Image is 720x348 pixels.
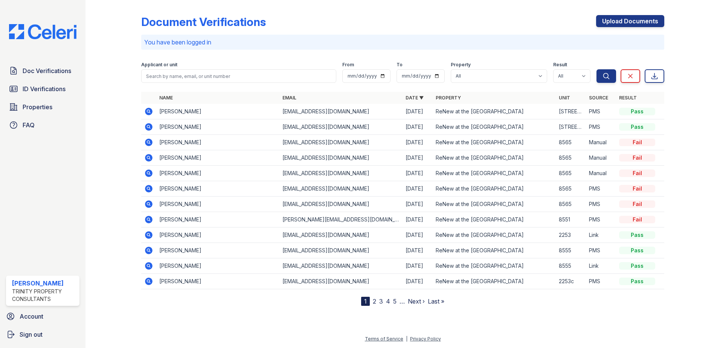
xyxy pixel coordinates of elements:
td: [EMAIL_ADDRESS][DOMAIN_NAME] [279,227,403,243]
td: 2253 [556,227,586,243]
td: [PERSON_NAME] [156,258,279,274]
img: CE_Logo_Blue-a8612792a0a2168367f1c8372b55b34899dd931a85d93a1a3d3e32e68fde9ad4.png [3,24,82,39]
td: [PERSON_NAME] [156,197,279,212]
label: Applicant or unit [141,62,177,68]
td: Link [586,258,616,274]
div: Fail [619,169,655,177]
td: ReNew at the [GEOGRAPHIC_DATA] [433,258,556,274]
label: Property [451,62,471,68]
a: Property [436,95,461,101]
div: Pass [619,231,655,239]
td: [PERSON_NAME][EMAIL_ADDRESS][DOMAIN_NAME] [279,212,403,227]
td: ReNew at the [GEOGRAPHIC_DATA] [433,119,556,135]
td: Manual [586,150,616,166]
div: Trinity Property Consultants [12,288,76,303]
td: ReNew at the [GEOGRAPHIC_DATA] [433,227,556,243]
span: Sign out [20,330,43,339]
td: 8551 [556,212,586,227]
div: Fail [619,216,655,223]
td: [DATE] [403,274,433,289]
td: [PERSON_NAME] [156,166,279,181]
div: Pass [619,262,655,270]
span: … [400,297,405,306]
a: Doc Verifications [6,63,79,78]
a: Email [282,95,296,101]
div: Pass [619,247,655,254]
td: ReNew at the [GEOGRAPHIC_DATA] [433,181,556,197]
td: [DATE] [403,119,433,135]
a: Date ▼ [406,95,424,101]
td: [STREET_ADDRESS] [556,119,586,135]
div: Fail [619,200,655,208]
label: To [397,62,403,68]
td: [EMAIL_ADDRESS][DOMAIN_NAME] [279,150,403,166]
span: ID Verifications [23,84,66,93]
td: PMS [586,274,616,289]
td: [PERSON_NAME] [156,243,279,258]
td: 8565 [556,197,586,212]
td: PMS [586,212,616,227]
td: [DATE] [403,135,433,150]
a: ID Verifications [6,81,79,96]
td: [DATE] [403,150,433,166]
td: ReNew at the [GEOGRAPHIC_DATA] [433,166,556,181]
a: 4 [386,298,390,305]
td: ReNew at the [GEOGRAPHIC_DATA] [433,197,556,212]
p: You have been logged in [144,38,661,47]
td: 8555 [556,258,586,274]
span: FAQ [23,121,35,130]
a: 5 [393,298,397,305]
a: Result [619,95,637,101]
td: [EMAIL_ADDRESS][DOMAIN_NAME] [279,243,403,258]
td: 2253c [556,274,586,289]
td: [STREET_ADDRESS] [556,104,586,119]
td: [DATE] [403,258,433,274]
td: [DATE] [403,166,433,181]
a: Privacy Policy [410,336,441,342]
div: Pass [619,123,655,131]
a: Name [159,95,173,101]
td: PMS [586,104,616,119]
span: Account [20,312,43,321]
td: [PERSON_NAME] [156,212,279,227]
td: ReNew at the [GEOGRAPHIC_DATA] [433,135,556,150]
label: From [342,62,354,68]
td: ReNew at the [GEOGRAPHIC_DATA] [433,274,556,289]
td: [EMAIL_ADDRESS][DOMAIN_NAME] [279,104,403,119]
a: Properties [6,99,79,114]
td: Manual [586,135,616,150]
a: Next › [408,298,425,305]
td: 8555 [556,243,586,258]
td: [EMAIL_ADDRESS][DOMAIN_NAME] [279,197,403,212]
td: [PERSON_NAME] [156,227,279,243]
td: ReNew at the [GEOGRAPHIC_DATA] [433,104,556,119]
div: Fail [619,185,655,192]
label: Result [553,62,567,68]
td: ReNew at the [GEOGRAPHIC_DATA] [433,150,556,166]
a: Source [589,95,608,101]
div: Pass [619,278,655,285]
td: [DATE] [403,197,433,212]
div: Document Verifications [141,15,266,29]
td: 8565 [556,135,586,150]
a: Unit [559,95,570,101]
td: [EMAIL_ADDRESS][DOMAIN_NAME] [279,166,403,181]
td: 8565 [556,166,586,181]
td: [PERSON_NAME] [156,274,279,289]
a: Account [3,309,82,324]
a: Sign out [3,327,82,342]
td: [PERSON_NAME] [156,150,279,166]
span: Doc Verifications [23,66,71,75]
td: PMS [586,197,616,212]
a: FAQ [6,118,79,133]
a: Terms of Service [365,336,403,342]
a: Last » [428,298,444,305]
td: 8565 [556,150,586,166]
td: [PERSON_NAME] [156,119,279,135]
span: Properties [23,102,52,111]
td: Manual [586,166,616,181]
td: PMS [586,243,616,258]
td: [PERSON_NAME] [156,135,279,150]
td: [DATE] [403,243,433,258]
